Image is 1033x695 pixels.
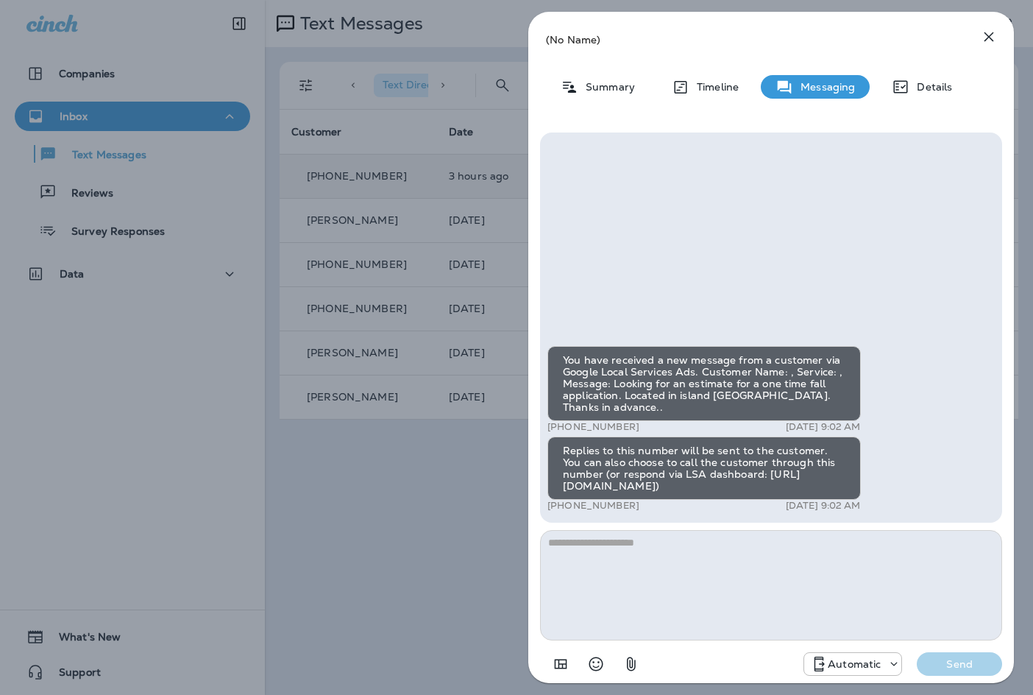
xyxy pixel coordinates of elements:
div: You have received a new message from a customer via Google Local Services Ads. Customer Name: , S... [547,346,861,421]
p: [PHONE_NUMBER] [547,500,639,512]
p: [DATE] 9:02 AM [786,500,861,512]
p: [PHONE_NUMBER] [547,421,639,433]
p: (No Name) [546,34,948,46]
div: Replies to this number will be sent to the customer. You can also choose to call the customer thr... [547,437,861,500]
p: Summary [578,81,635,93]
p: Details [909,81,952,93]
button: Select an emoji [581,649,611,679]
p: Timeline [689,81,739,93]
p: Messaging [793,81,855,93]
p: [DATE] 9:02 AM [786,421,861,433]
p: Automatic [828,658,881,670]
button: Add in a premade template [546,649,575,679]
